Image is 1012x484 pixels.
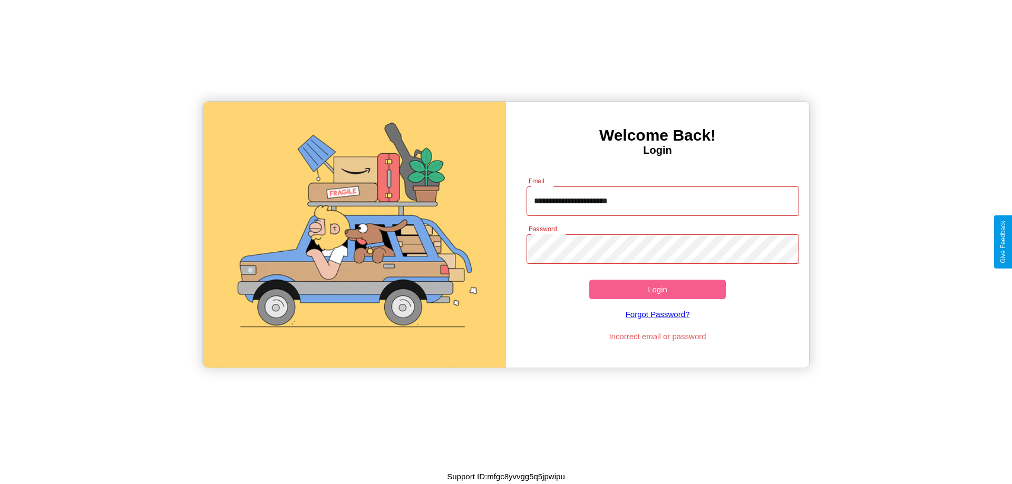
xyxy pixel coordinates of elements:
p: Support ID: mfgc8yvvgg5q5jpwipu [447,469,565,483]
label: Password [529,224,557,233]
button: Login [589,280,726,299]
label: Email [529,176,545,185]
a: Forgot Password? [521,299,794,329]
div: Give Feedback [999,221,1007,263]
h4: Login [506,144,809,156]
img: gif [203,102,506,368]
h3: Welcome Back! [506,126,809,144]
p: Incorrect email or password [521,329,794,343]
